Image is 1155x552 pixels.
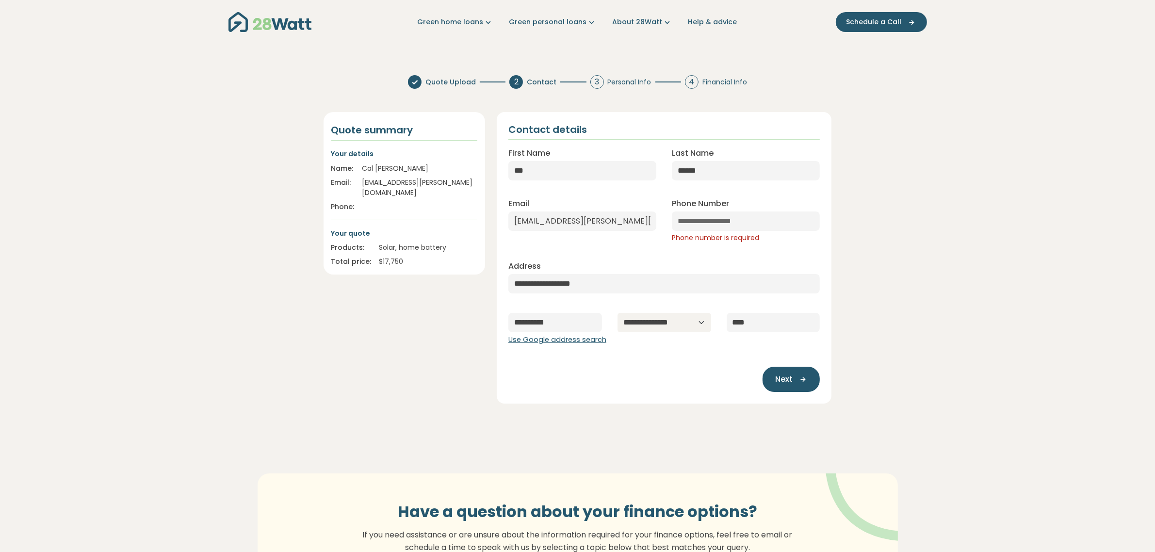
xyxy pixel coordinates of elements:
[362,163,477,174] div: Cal [PERSON_NAME]
[702,77,747,87] span: Financial Info
[672,147,714,159] label: Last Name
[1106,505,1155,552] iframe: Chat Widget
[775,373,793,385] span: Next
[331,257,372,267] div: Total price:
[836,12,927,32] button: Schedule a Call
[331,163,355,174] div: Name:
[379,243,477,253] div: Solar, home battery
[846,17,902,27] span: Schedule a Call
[331,148,477,159] p: Your details
[508,147,550,159] label: First Name
[228,10,927,34] nav: Main navigation
[362,178,477,198] div: [EMAIL_ADDRESS][PERSON_NAME][DOMAIN_NAME]
[331,124,477,136] h4: Quote summary
[331,243,372,253] div: Products:
[418,17,494,27] a: Green home loans
[685,75,699,89] div: 4
[509,17,597,27] a: Green personal loans
[527,77,556,87] span: Contact
[688,17,737,27] a: Help & advice
[763,367,820,392] button: Next
[800,447,927,541] img: vector
[331,228,477,239] p: Your quote
[331,178,355,198] div: Email:
[508,260,541,272] label: Address
[425,77,476,87] span: Quote Upload
[379,257,477,267] div: $ 17,750
[508,198,529,210] label: Email
[508,124,587,135] h2: Contact details
[508,335,606,345] button: Use Google address search
[608,77,651,87] span: Personal Info
[590,75,604,89] div: 3
[228,12,311,32] img: 28Watt
[508,211,656,231] input: Enter email
[331,202,355,212] div: Phone:
[613,17,673,27] a: About 28Watt
[672,198,729,210] label: Phone Number
[357,503,798,521] h3: Have a question about your finance options?
[672,233,820,243] div: Phone number is required
[509,75,523,89] div: 2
